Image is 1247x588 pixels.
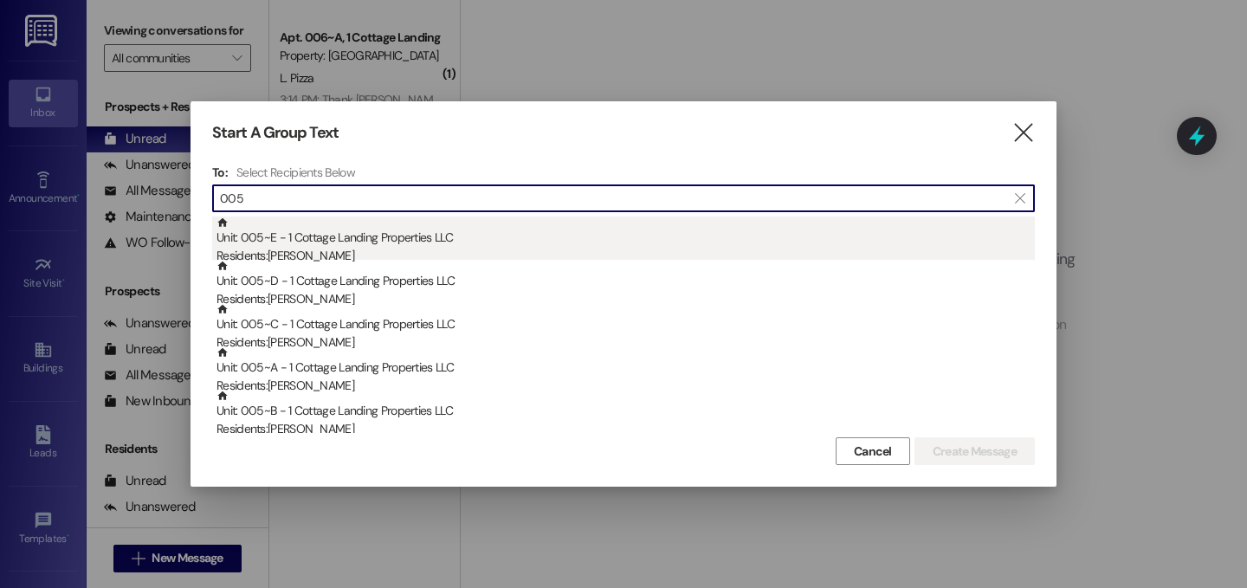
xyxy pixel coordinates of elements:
[212,216,1035,260] div: Unit: 005~E - 1 Cottage Landing Properties LLCResidents:[PERSON_NAME]
[216,377,1035,395] div: Residents: [PERSON_NAME]
[216,247,1035,265] div: Residents: [PERSON_NAME]
[212,346,1035,390] div: Unit: 005~A - 1 Cottage Landing Properties LLCResidents:[PERSON_NAME]
[216,290,1035,308] div: Residents: [PERSON_NAME]
[220,186,1006,210] input: Search for any contact or apartment
[914,437,1035,465] button: Create Message
[216,346,1035,396] div: Unit: 005~A - 1 Cottage Landing Properties LLC
[216,333,1035,352] div: Residents: [PERSON_NAME]
[854,443,892,461] span: Cancel
[212,165,228,180] h3: To:
[216,390,1035,439] div: Unit: 005~B - 1 Cottage Landing Properties LLC
[1006,185,1034,211] button: Clear text
[1011,124,1035,142] i: 
[836,437,910,465] button: Cancel
[236,165,355,180] h4: Select Recipients Below
[216,303,1035,352] div: Unit: 005~C - 1 Cottage Landing Properties LLC
[216,260,1035,309] div: Unit: 005~D - 1 Cottage Landing Properties LLC
[212,390,1035,433] div: Unit: 005~B - 1 Cottage Landing Properties LLCResidents:[PERSON_NAME]
[216,420,1035,438] div: Residents: [PERSON_NAME]
[212,303,1035,346] div: Unit: 005~C - 1 Cottage Landing Properties LLCResidents:[PERSON_NAME]
[1015,191,1024,205] i: 
[933,443,1017,461] span: Create Message
[216,216,1035,266] div: Unit: 005~E - 1 Cottage Landing Properties LLC
[212,260,1035,303] div: Unit: 005~D - 1 Cottage Landing Properties LLCResidents:[PERSON_NAME]
[212,123,339,143] h3: Start A Group Text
